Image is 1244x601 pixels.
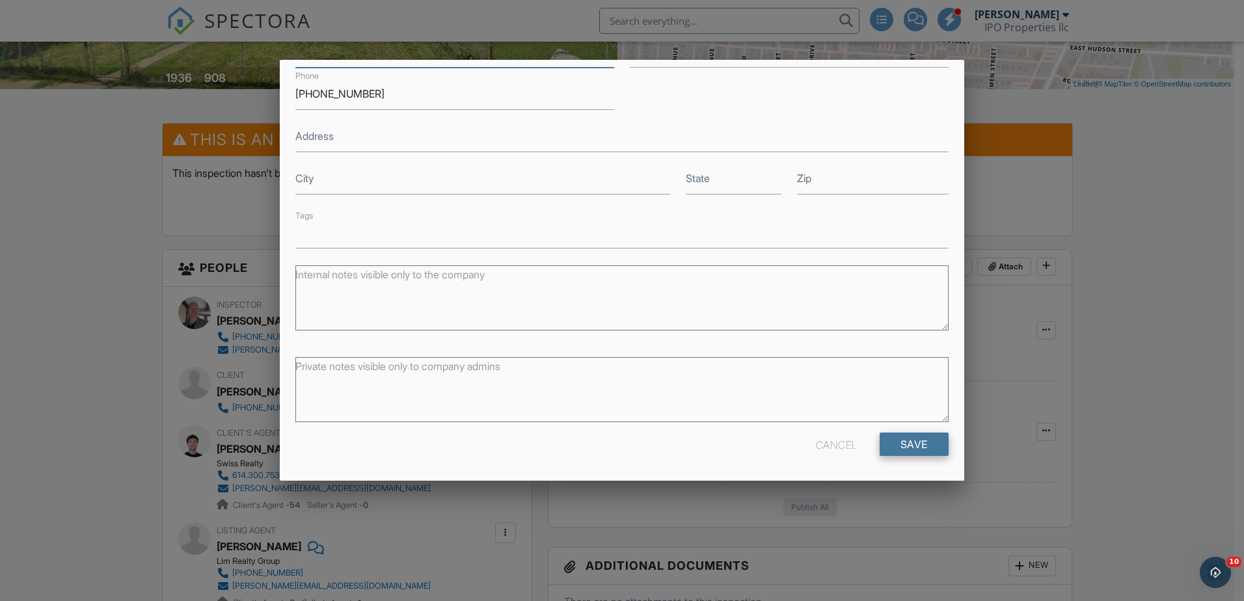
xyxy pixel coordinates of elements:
[295,359,500,373] label: Private notes visible only to company admins
[295,129,334,143] label: Address
[880,433,949,456] input: Save
[295,171,314,185] label: City
[797,171,811,185] label: Zip
[295,211,313,220] label: Tags
[295,267,485,282] label: Internal notes visible only to the company
[816,433,858,456] div: Cancel
[686,171,710,185] label: State
[1200,557,1231,588] iframe: Intercom live chat
[295,70,319,82] label: Phone
[1226,557,1241,567] span: 10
